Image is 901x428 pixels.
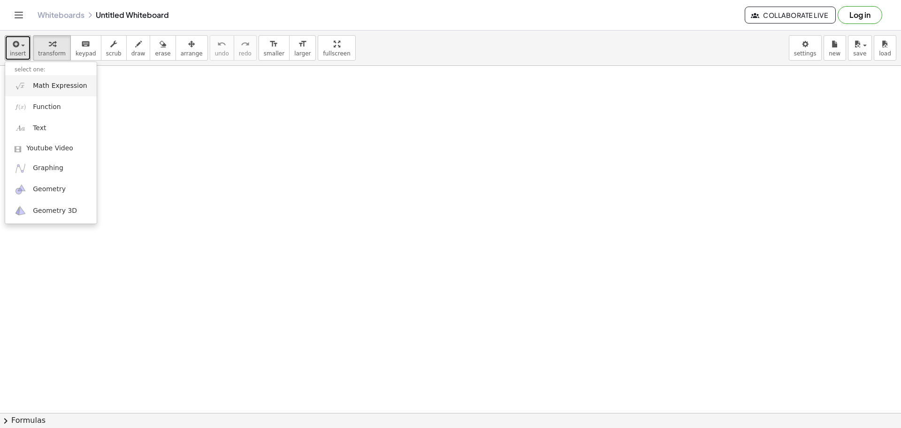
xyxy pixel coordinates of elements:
[15,80,26,92] img: sqrt_x.png
[5,64,97,75] li: select one:
[15,184,26,195] img: ggb-geometry.svg
[745,7,836,23] button: Collaborate Live
[5,179,97,200] a: Geometry
[269,39,278,50] i: format_size
[848,35,872,61] button: save
[155,50,170,57] span: erase
[5,35,31,61] button: insert
[33,163,63,173] span: Graphing
[5,75,97,96] a: Math Expression
[215,50,229,57] span: undo
[15,101,26,113] img: f_x.png
[126,35,151,61] button: draw
[239,50,252,57] span: redo
[70,35,101,61] button: keyboardkeypad
[81,39,90,50] i: keyboard
[33,81,87,91] span: Math Expression
[217,39,226,50] i: undo
[259,35,290,61] button: format_sizesmaller
[15,205,26,217] img: ggb-3d.svg
[38,50,66,57] span: transform
[298,39,307,50] i: format_size
[210,35,234,61] button: undoundo
[874,35,896,61] button: load
[5,200,97,221] a: Geometry 3D
[794,50,817,57] span: settings
[289,35,316,61] button: format_sizelarger
[294,50,311,57] span: larger
[879,50,891,57] span: load
[824,35,846,61] button: new
[838,6,882,24] button: Log in
[5,96,97,117] a: Function
[33,124,46,133] span: Text
[131,50,145,57] span: draw
[11,8,26,23] button: Toggle navigation
[33,185,66,194] span: Geometry
[5,158,97,179] a: Graphing
[5,118,97,139] a: Text
[26,144,73,153] span: Youtube Video
[15,123,26,134] img: Aa.png
[33,206,77,216] span: Geometry 3D
[5,139,97,158] a: Youtube Video
[176,35,208,61] button: arrange
[10,50,26,57] span: insert
[853,50,866,57] span: save
[789,35,822,61] button: settings
[33,35,71,61] button: transform
[234,35,257,61] button: redoredo
[753,11,828,19] span: Collaborate Live
[15,163,26,174] img: ggb-graphing.svg
[101,35,127,61] button: scrub
[323,50,350,57] span: fullscreen
[33,102,61,112] span: Function
[264,50,284,57] span: smaller
[150,35,176,61] button: erase
[76,50,96,57] span: keypad
[106,50,122,57] span: scrub
[318,35,355,61] button: fullscreen
[829,50,840,57] span: new
[38,10,84,20] a: Whiteboards
[181,50,203,57] span: arrange
[241,39,250,50] i: redo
